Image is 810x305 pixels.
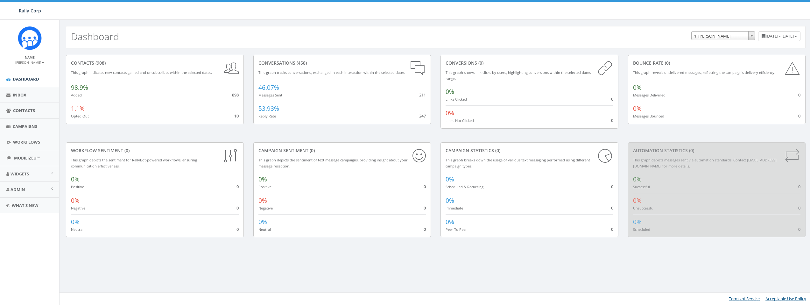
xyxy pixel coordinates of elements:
small: This graph depicts messages sent via automation standards. Contact [EMAIL_ADDRESS][DOMAIN_NAME] f... [633,158,777,168]
span: 0% [446,88,454,96]
a: Terms of Service [729,296,760,301]
small: This graph depicts the sentiment for RallyBot-powered workflows, ensuring communication effective... [71,158,197,168]
span: 0% [258,218,267,226]
small: Name [25,55,35,60]
small: Scheduled [633,227,650,232]
span: (908) [94,60,106,66]
span: (0) [123,147,130,153]
div: conversions [446,60,613,66]
span: 0 [424,226,426,232]
span: 0 [424,184,426,189]
small: Positive [258,184,271,189]
a: [PERSON_NAME] [15,59,44,65]
span: 0 [611,117,613,123]
small: Negative [258,206,273,210]
span: 0 [424,205,426,211]
div: Campaign Sentiment [258,147,426,154]
small: Messages Sent [258,93,282,97]
div: Bounce Rate [633,60,801,66]
span: 0% [71,175,80,183]
span: (0) [494,147,500,153]
span: 0 [798,184,800,189]
span: 0 [798,226,800,232]
span: (0) [688,147,694,153]
small: Unsuccessful [633,206,654,210]
span: Contacts [13,108,35,113]
span: 0 [236,205,239,211]
small: Successful [633,184,650,189]
span: [DATE] - [DATE] [766,33,794,39]
span: What's New [12,202,39,208]
span: Dashboard [13,76,39,82]
small: This graph depicts the sentiment of text message campaigns, providing insight about your message ... [258,158,408,168]
small: Scheduled & Recurring [446,184,483,189]
span: 898 [232,92,239,98]
span: 53.93% [258,104,279,113]
span: 0% [633,104,642,113]
span: 98.9% [71,83,88,92]
span: 1. James Martin [692,32,755,40]
span: 0 [611,226,613,232]
span: 0% [258,175,267,183]
span: Workflows [13,139,40,145]
span: 0% [633,196,642,205]
span: 46.07% [258,83,279,92]
small: Messages Bounced [633,114,664,118]
span: (458) [295,60,307,66]
small: Reply Rate [258,114,276,118]
small: Neutral [258,227,271,232]
small: Links Not Clicked [446,118,474,123]
span: 0% [633,175,642,183]
span: 0% [446,175,454,183]
small: This graph reveals undelivered messages, reflecting the campaign's delivery efficiency. [633,70,775,75]
small: Added [71,93,82,97]
span: (0) [664,60,670,66]
small: Peer To Peer [446,227,467,232]
span: (0) [308,147,315,153]
span: 0% [71,196,80,205]
img: Icon_1.png [18,26,42,50]
span: 0% [633,83,642,92]
div: Workflow Sentiment [71,147,239,154]
span: 0% [258,196,267,205]
span: (0) [477,60,483,66]
span: 0% [446,109,454,117]
span: 0 [611,184,613,189]
span: 0 [236,226,239,232]
div: conversations [258,60,426,66]
span: Widgets [11,171,29,177]
span: 0% [633,218,642,226]
span: 0% [71,218,80,226]
span: 0 [236,184,239,189]
small: This graph shows link clicks by users, highlighting conversions within the selected dates range. [446,70,591,81]
span: 0% [446,196,454,205]
span: Rally Corp [19,8,41,14]
span: 0 [611,205,613,211]
span: Campaigns [13,124,37,129]
span: 211 [419,92,426,98]
small: This graph tracks conversations, exchanged in each interaction within the selected dates. [258,70,405,75]
a: Acceptable Use Policy [765,296,806,301]
small: Opted Out [71,114,89,118]
span: 247 [419,113,426,119]
div: Campaign Statistics [446,147,613,154]
span: 0 [611,96,613,102]
small: Negative [71,206,85,210]
small: This graph indicates new contacts gained and unsubscribes within the selected dates. [71,70,212,75]
small: Neutral [71,227,83,232]
div: contacts [71,60,239,66]
small: Immediate [446,206,463,210]
span: Inbox [13,92,26,98]
small: Positive [71,184,84,189]
span: Admin [11,187,25,192]
span: 10 [234,113,239,119]
small: [PERSON_NAME] [15,60,44,65]
span: 0% [446,218,454,226]
small: Links Clicked [446,97,467,102]
div: Automation Statistics [633,147,801,154]
span: 1. James Martin [691,31,755,40]
span: 0 [798,113,800,119]
span: 0 [798,205,800,211]
small: Messages Delivered [633,93,666,97]
small: This graph breaks down the usage of various text messaging performed using different campaign types. [446,158,590,168]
